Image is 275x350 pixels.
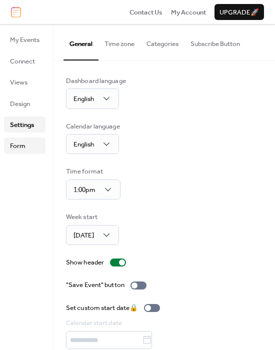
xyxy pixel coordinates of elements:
div: Show header [66,257,104,267]
span: Upgrade 🚀 [219,7,259,17]
span: Connect [10,56,35,66]
span: My Account [171,7,206,17]
button: General [63,24,98,60]
div: Dashboard language [66,76,126,86]
div: Week start [66,212,117,222]
button: Time zone [98,24,140,59]
a: My Events [4,31,45,47]
span: Form [10,141,25,151]
span: [DATE] [73,229,94,242]
button: Upgrade🚀 [214,4,264,20]
span: Views [10,77,27,87]
span: My Events [10,35,39,45]
a: Contact Us [129,7,162,17]
span: 1:00pm [73,183,95,196]
span: English [73,138,94,151]
a: Settings [4,116,45,132]
div: Calendar language [66,121,120,131]
div: "Save Event" button [66,280,124,290]
a: Form [4,137,45,153]
button: Subscribe Button [184,24,246,59]
button: Categories [140,24,184,59]
a: My Account [171,7,206,17]
span: Design [10,99,30,109]
a: Design [4,95,45,111]
span: Contact Us [129,7,162,17]
span: Settings [10,120,34,130]
span: English [73,92,94,105]
div: Time format [66,166,118,176]
a: Views [4,74,45,90]
a: Connect [4,53,45,69]
img: logo [11,6,21,17]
